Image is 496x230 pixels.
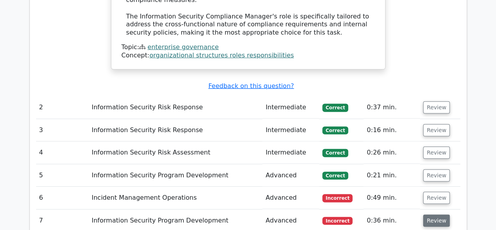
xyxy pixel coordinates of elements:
span: Correct [322,104,348,112]
td: 0:37 min. [363,96,420,119]
span: Correct [322,172,348,180]
div: Concept: [122,52,375,60]
td: Advanced [262,164,319,187]
td: Advanced [262,187,319,209]
span: Correct [322,149,348,157]
span: Incorrect [322,217,352,225]
button: Review [423,147,450,159]
span: Correct [322,127,348,134]
td: Information Security Risk Assessment [89,142,263,164]
td: 0:16 min. [363,119,420,142]
div: Topic: [122,43,375,52]
button: Review [423,101,450,114]
td: Incident Management Operations [89,187,263,209]
td: 0:26 min. [363,142,420,164]
td: 3 [36,119,89,142]
td: 5 [36,164,89,187]
td: Information Security Risk Response [89,119,263,142]
td: Intermediate [262,142,319,164]
td: 0:49 min. [363,187,420,209]
button: Review [423,215,450,227]
td: 2 [36,96,89,119]
td: Intermediate [262,96,319,119]
td: 4 [36,142,89,164]
td: 6 [36,187,89,209]
a: Feedback on this question? [208,82,294,90]
td: 0:21 min. [363,164,420,187]
td: Intermediate [262,119,319,142]
a: organizational structures roles responsibilities [149,52,294,59]
td: Information Security Program Development [89,164,263,187]
td: Information Security Risk Response [89,96,263,119]
button: Review [423,192,450,204]
span: Incorrect [322,194,352,202]
a: enterprise governance [147,43,218,51]
button: Review [423,169,450,182]
button: Review [423,124,450,136]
